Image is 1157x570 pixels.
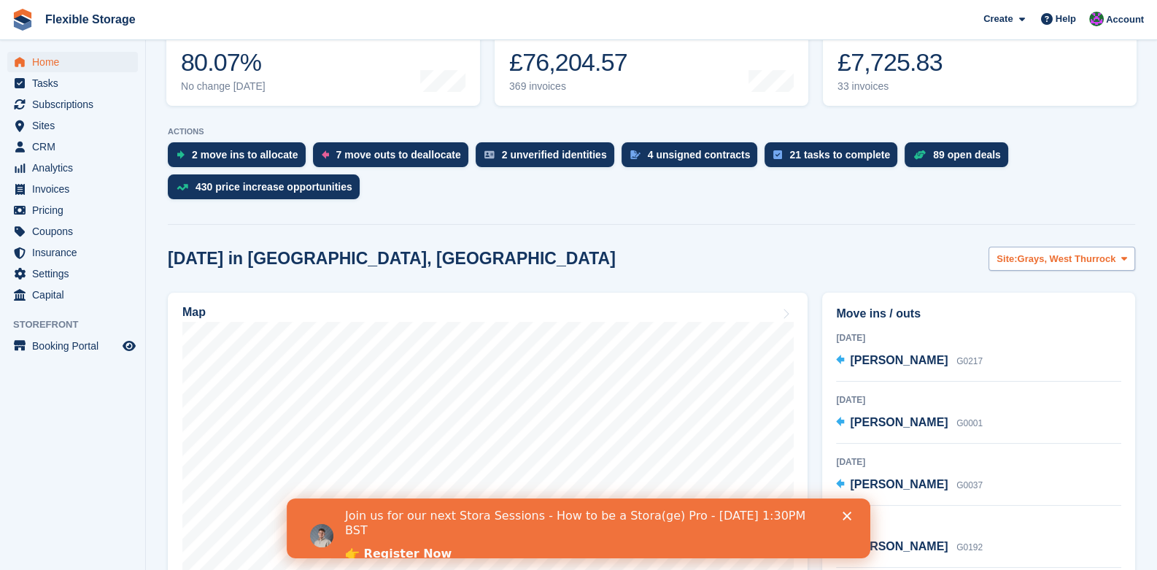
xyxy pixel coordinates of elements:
span: Tasks [32,73,120,93]
a: 4 unsigned contracts [622,142,765,174]
div: 2 unverified identities [502,149,607,161]
span: Storefront [13,317,145,332]
a: menu [7,94,138,115]
a: menu [7,242,138,263]
span: [PERSON_NAME] [850,540,948,552]
div: 430 price increase opportunities [196,181,352,193]
a: Preview store [120,337,138,355]
img: price_increase_opportunities-93ffe204e8149a01c8c9dc8f82e8f89637d9d84a8eef4429ea346261dce0b2c0.svg [177,184,188,190]
div: 369 invoices [509,80,627,93]
div: Close [556,13,570,22]
span: G0192 [956,542,983,552]
a: menu [7,73,138,93]
span: G0217 [956,356,983,366]
div: 33 invoices [837,80,943,93]
img: move_ins_to_allocate_icon-fdf77a2bb77ea45bf5b3d319d69a93e2d87916cf1d5bf7949dd705db3b84f3ca.svg [177,150,185,159]
span: Invoices [32,179,120,199]
h2: Map [182,306,206,319]
a: 7 move outs to deallocate [313,142,476,174]
a: menu [7,136,138,157]
span: Site: [997,252,1017,266]
a: menu [7,158,138,178]
span: Sites [32,115,120,136]
a: menu [7,179,138,199]
a: menu [7,263,138,284]
a: [PERSON_NAME] G0001 [836,414,983,433]
span: G0001 [956,418,983,428]
span: Create [983,12,1013,26]
span: Analytics [32,158,120,178]
span: Coupons [32,221,120,242]
span: Capital [32,285,120,305]
a: menu [7,285,138,305]
a: 👉 Register Now [58,48,165,64]
span: Insurance [32,242,120,263]
div: £76,204.57 [509,47,627,77]
span: Pricing [32,200,120,220]
div: [DATE] [836,517,1121,531]
span: [PERSON_NAME] [850,478,948,490]
span: [PERSON_NAME] [850,416,948,428]
button: Site: Grays, West Thurrock [988,247,1135,271]
a: menu [7,336,138,356]
div: 4 unsigned contracts [648,149,751,161]
h2: [DATE] in [GEOGRAPHIC_DATA], [GEOGRAPHIC_DATA] [168,249,616,269]
a: menu [7,115,138,136]
span: Subscriptions [32,94,120,115]
a: [PERSON_NAME] G0037 [836,476,983,495]
div: 80.07% [181,47,266,77]
p: ACTIONS [168,127,1135,136]
span: CRM [32,136,120,157]
a: [PERSON_NAME] G0192 [836,538,983,557]
a: Occupancy 80.07% No change [DATE] [166,13,480,106]
div: No change [DATE] [181,80,266,93]
a: Month-to-date sales £76,204.57 369 invoices [495,13,808,106]
span: Booking Portal [32,336,120,356]
div: [DATE] [836,393,1121,407]
img: move_outs_to_deallocate_icon-f764333ba52eb49d3ac5e1228854f67142a1ed5810a6f6cc68b1a99e826820c5.svg [322,150,329,159]
iframe: Intercom live chat banner [287,498,870,558]
a: Awaiting payment £7,725.83 33 invoices [823,13,1137,106]
a: 89 open deals [905,142,1015,174]
a: 2 unverified identities [476,142,622,174]
img: task-75834270c22a3079a89374b754ae025e5fb1db73e45f91037f5363f120a921f8.svg [773,150,782,159]
div: [DATE] [836,331,1121,344]
a: 21 tasks to complete [765,142,905,174]
span: [PERSON_NAME] [850,354,948,366]
span: G0037 [956,480,983,490]
span: Settings [32,263,120,284]
span: Help [1056,12,1076,26]
img: deal-1b604bf984904fb50ccaf53a9ad4b4a5d6e5aea283cecdc64d6e3604feb123c2.svg [913,150,926,160]
div: 89 open deals [933,149,1001,161]
div: [DATE] [836,455,1121,469]
span: Home [32,52,120,72]
div: 7 move outs to deallocate [336,149,461,161]
a: 430 price increase opportunities [168,174,367,207]
h2: Move ins / outs [836,305,1121,323]
img: stora-icon-8386f47178a22dfd0bd8f6a31ec36ba5ce8667c1dd55bd0f319d3a0aa187defe.svg [12,9,34,31]
a: [PERSON_NAME] G0217 [836,352,983,371]
a: 2 move ins to allocate [168,142,313,174]
a: menu [7,200,138,220]
div: 2 move ins to allocate [192,149,298,161]
img: verify_identity-adf6edd0f0f0b5bbfe63781bf79b02c33cf7c696d77639b501bdc392416b5a36.svg [484,150,495,159]
a: Flexible Storage [39,7,142,31]
div: 21 tasks to complete [789,149,890,161]
a: menu [7,221,138,242]
span: Account [1106,12,1144,27]
span: Grays, West Thurrock [1017,252,1115,266]
img: contract_signature_icon-13c848040528278c33f63329250d36e43548de30e8caae1d1a13099fd9432cc5.svg [630,150,641,159]
img: Daniel Douglas [1089,12,1104,26]
a: menu [7,52,138,72]
div: £7,725.83 [837,47,943,77]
